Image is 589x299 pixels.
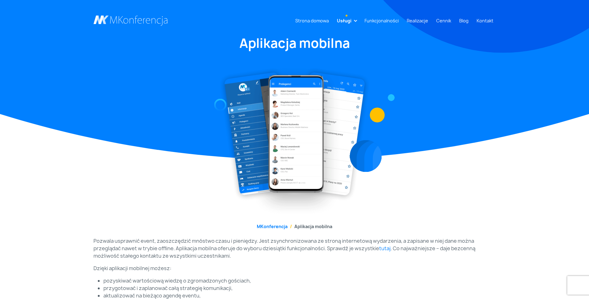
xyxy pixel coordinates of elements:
img: Graficzny element strony [387,94,394,101]
a: MKonferencja [257,223,288,229]
a: tutaj [379,245,391,252]
a: Kontakt [474,15,496,26]
li: przygotować i zaplanować całą strategię komunikacji, [103,284,496,292]
img: Aplikacja mobilna [219,67,370,216]
img: Graficzny element strony [370,108,385,122]
a: Blog [457,15,471,26]
p: Dzięki aplikacji mobilnej możesz: [93,264,496,272]
img: Graficzny element strony [350,140,382,172]
li: pozyskiwać wartościową wiedzę o zgromadzonych gościach, [103,277,496,284]
h1: Aplikacja mobilna [93,35,496,52]
a: Usługi [334,15,354,26]
a: Cennik [434,15,454,26]
img: Graficzny element strony [214,99,226,111]
a: Funkcjonalności [362,15,401,26]
li: Aplikacja mobilna [288,223,332,230]
a: Strona domowa [293,15,331,26]
nav: breadcrumb [93,223,496,230]
p: Pozwala usprawnić event, zaoszczędzić mnóstwo czasu i pieniędzy. Jest zsynchronizowana ze stroną ... [93,237,496,260]
a: Realizacje [404,15,431,26]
